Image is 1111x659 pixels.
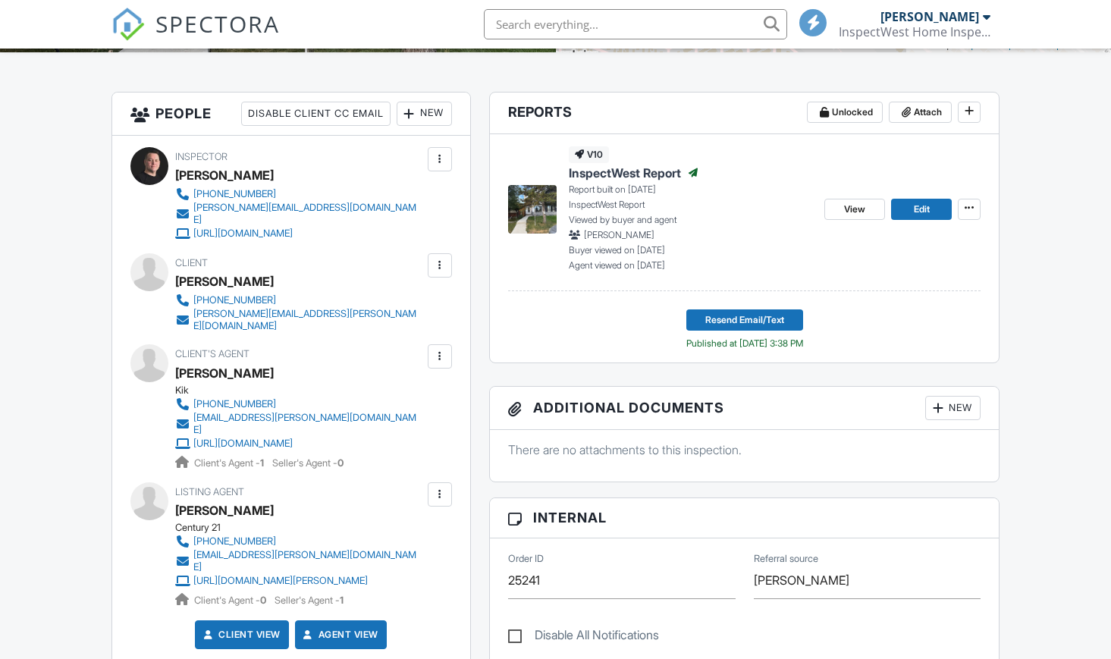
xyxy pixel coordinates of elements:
[880,9,979,24] div: [PERSON_NAME]
[839,24,990,39] div: InspectWest Home Inspection Ltd.
[272,457,344,469] span: Seller's Agent -
[241,102,391,126] div: Disable Client CC Email
[193,549,424,573] div: [EMAIL_ADDRESS][PERSON_NAME][DOMAIN_NAME]
[300,627,378,642] a: Agent View
[193,188,276,200] div: [PHONE_NUMBER]
[175,151,228,162] span: Inspector
[193,412,424,436] div: [EMAIL_ADDRESS][PERSON_NAME][DOMAIN_NAME]
[175,362,274,384] a: [PERSON_NAME]
[175,486,244,497] span: Listing Agent
[490,387,1000,430] h3: Additional Documents
[175,573,424,588] a: [URL][DOMAIN_NAME][PERSON_NAME]
[193,398,276,410] div: [PHONE_NUMBER]
[175,384,436,397] div: Kik
[175,549,424,573] a: [EMAIL_ADDRESS][PERSON_NAME][DOMAIN_NAME]
[193,575,368,587] div: [URL][DOMAIN_NAME][PERSON_NAME]
[193,294,276,306] div: [PHONE_NUMBER]
[260,457,264,469] strong: 1
[194,457,266,469] span: Client's Agent -
[340,595,344,606] strong: 1
[490,498,1000,538] h3: Internal
[175,257,208,268] span: Client
[175,534,424,549] a: [PHONE_NUMBER]
[175,164,274,187] div: [PERSON_NAME]
[925,396,981,420] div: New
[111,20,280,52] a: SPECTORA
[175,293,424,308] a: [PHONE_NUMBER]
[193,438,293,450] div: [URL][DOMAIN_NAME]
[484,9,787,39] input: Search everything...
[193,308,424,332] div: [PERSON_NAME][EMAIL_ADDRESS][PERSON_NAME][DOMAIN_NAME]
[193,228,293,240] div: [URL][DOMAIN_NAME]
[175,436,424,451] a: [URL][DOMAIN_NAME]
[175,499,274,522] a: [PERSON_NAME]
[112,93,470,136] h3: People
[193,535,276,548] div: [PHONE_NUMBER]
[397,102,452,126] div: New
[111,8,145,41] img: The Best Home Inspection Software - Spectora
[260,595,266,606] strong: 0
[175,348,250,359] span: Client's Agent
[175,397,424,412] a: [PHONE_NUMBER]
[194,595,268,606] span: Client's Agent -
[508,628,659,647] label: Disable All Notifications
[155,8,280,39] span: SPECTORA
[754,552,818,566] label: Referral source
[175,202,424,226] a: [PERSON_NAME][EMAIL_ADDRESS][DOMAIN_NAME]
[175,308,424,332] a: [PERSON_NAME][EMAIL_ADDRESS][PERSON_NAME][DOMAIN_NAME]
[175,522,436,534] div: Century 21
[337,457,344,469] strong: 0
[508,552,544,566] label: Order ID
[175,187,424,202] a: [PHONE_NUMBER]
[175,270,274,293] div: [PERSON_NAME]
[275,595,344,606] span: Seller's Agent -
[175,226,424,241] a: [URL][DOMAIN_NAME]
[175,412,424,436] a: [EMAIL_ADDRESS][PERSON_NAME][DOMAIN_NAME]
[200,627,281,642] a: Client View
[508,441,981,458] p: There are no attachments to this inspection.
[193,202,424,226] div: [PERSON_NAME][EMAIL_ADDRESS][DOMAIN_NAME]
